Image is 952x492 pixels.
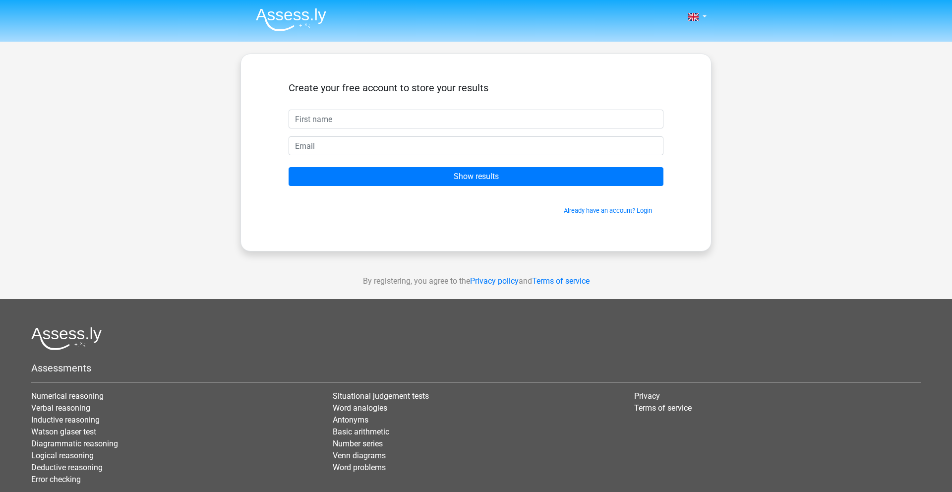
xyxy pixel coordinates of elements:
[564,207,652,214] a: Already have an account? Login
[333,415,368,425] a: Antonyms
[31,475,81,484] a: Error checking
[31,362,921,374] h5: Assessments
[289,110,663,128] input: First name
[31,327,102,350] img: Assessly logo
[31,415,100,425] a: Inductive reasoning
[289,82,663,94] h5: Create your free account to store your results
[634,391,660,401] a: Privacy
[256,8,326,31] img: Assessly
[470,276,519,286] a: Privacy policy
[333,463,386,472] a: Word problems
[31,403,90,413] a: Verbal reasoning
[333,439,383,448] a: Number series
[31,451,94,460] a: Logical reasoning
[634,403,692,413] a: Terms of service
[31,427,96,436] a: Watson glaser test
[532,276,590,286] a: Terms of service
[289,136,663,155] input: Email
[31,439,118,448] a: Diagrammatic reasoning
[289,167,663,186] input: Show results
[333,427,389,436] a: Basic arithmetic
[31,463,103,472] a: Deductive reasoning
[333,391,429,401] a: Situational judgement tests
[31,391,104,401] a: Numerical reasoning
[333,451,386,460] a: Venn diagrams
[333,403,387,413] a: Word analogies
